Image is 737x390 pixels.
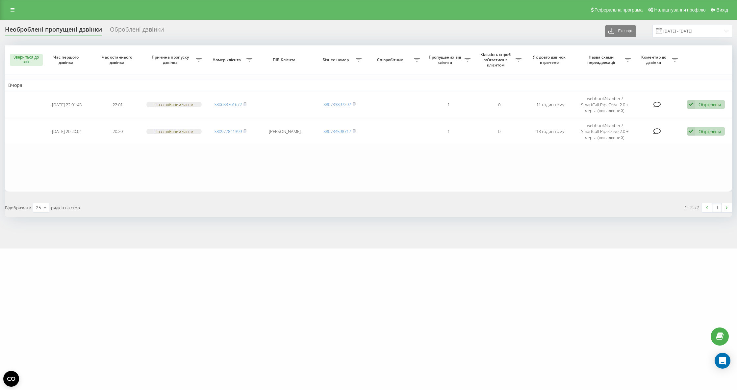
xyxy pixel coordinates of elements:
[618,29,633,33] font: Експорт
[102,54,132,65] font: Час останнього дзвінка
[323,101,351,107] a: 380733897297
[480,52,511,67] font: Кількість спроб зв'язатися з клієнтом
[429,54,461,65] font: Пропущених від клієнта
[269,128,301,134] font: [PERSON_NAME]
[5,205,31,211] font: Відображати
[155,102,193,107] font: Поза робочим часом
[52,128,82,134] font: [DATE] 20:20:04
[685,204,699,210] font: 1 - 2 з 2
[581,95,628,114] font: webhookNumber / SmartCall PipeDrive 2.0 + черга (випадковий)
[214,101,242,107] a: 380633761672
[113,128,123,134] font: 20:20
[581,122,628,141] font: webhookNumber / SmartCall PipeDrive 2.0 + черга (випадковий)
[36,204,41,211] font: 25
[51,205,80,211] font: рядків на стор
[587,54,615,65] font: Назва схеми переадресації
[377,57,403,63] font: Співробітник
[498,102,500,108] font: 0
[10,54,43,66] button: Зверніться до всіх
[715,353,730,369] div: Open Intercom Messenger
[447,128,450,134] font: 1
[699,128,721,135] font: Обробити
[536,128,564,134] font: 13 годин тому
[5,25,102,33] font: Необроблені пропущені дзвінки
[717,7,728,13] font: Вихід
[322,57,349,63] font: Бізнес-номер
[52,102,82,108] font: [DATE] 22:01:43
[3,371,19,387] button: Open CMP widget
[8,82,22,88] font: Вчора
[605,25,636,37] button: Експорт
[595,7,643,13] font: Реферальна програма
[533,54,566,65] font: Як довго дзвінок втрачено
[699,101,721,108] font: Обробити
[53,54,79,65] font: Час першого дзвінка
[654,7,705,13] font: Налаштування профілю
[152,54,189,65] font: Причина пропуску дзвінка
[716,205,718,211] font: 1
[536,102,564,108] font: 11 годин тому
[13,55,39,64] font: Зверніться до всіх
[214,128,242,134] a: 380977841399
[273,57,295,63] font: ПІБ Клієнта
[113,102,123,108] font: 22:01
[641,54,666,65] font: Коментар до дзвінка
[110,25,164,33] font: Оброблені дзвінки
[213,57,241,63] font: Номер клієнта
[498,128,500,134] font: 0
[447,102,450,108] font: 1
[323,128,351,134] a: 380734598717
[155,129,193,134] font: Поза робочим часом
